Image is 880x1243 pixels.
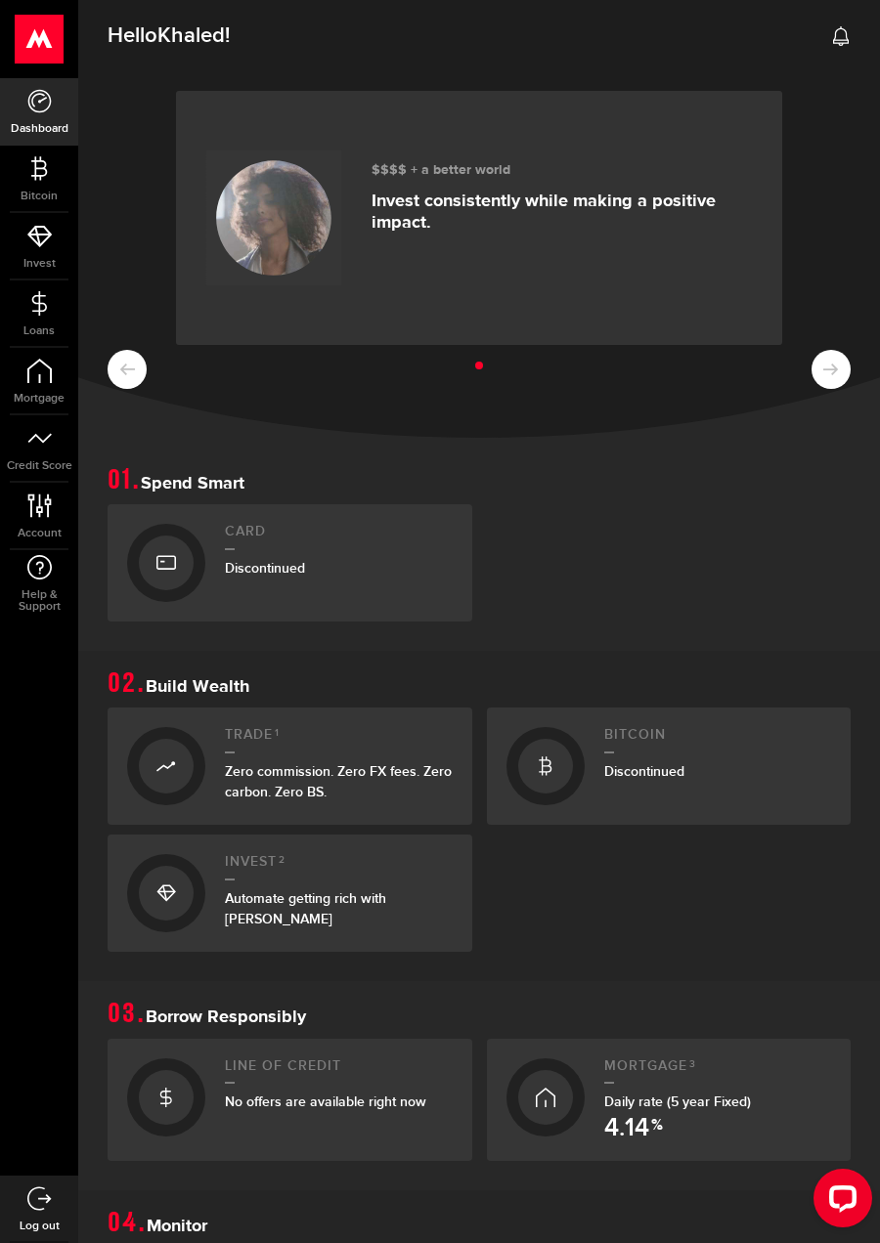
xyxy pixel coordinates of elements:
[798,1161,880,1243] iframe: LiveChat chat widget
[604,1116,649,1141] span: 4.14
[651,1118,663,1141] span: %
[108,1001,851,1028] h1: Borrow Responsibly
[604,1093,751,1110] span: Daily rate (5 year Fixed)
[372,162,753,179] h3: $$$$ + a better world
[372,191,753,234] p: Invest consistently while making a positive impact.
[275,727,280,739] sup: 1
[689,1058,696,1070] sup: 3
[108,1039,472,1162] a: Line of creditNo offers are available right now
[225,524,453,550] h2: Card
[108,504,472,621] a: CardDiscontinued
[225,890,386,927] span: Automate getting rich with [PERSON_NAME]
[487,707,852,825] a: BitcoinDiscontinued
[604,727,832,753] h2: Bitcoin
[225,560,305,577] span: Discontinued
[157,22,225,49] span: Khaled
[279,854,286,866] sup: 2
[176,91,782,345] a: $$$$ + a better world Invest consistently while making a positive impact.
[225,854,453,880] h2: Invest
[108,16,230,57] span: Hello !
[225,1058,453,1085] h2: Line of credit
[604,763,684,780] span: Discontinued
[108,835,472,952] a: Invest2Automate getting rich with [PERSON_NAME]
[225,763,452,800] span: Zero commission. Zero FX fees. Zero carbon. Zero BS.
[225,1093,426,1110] span: No offers are available right now
[108,1210,851,1237] h1: Monitor
[108,670,851,698] h1: Build Wealth
[604,1058,832,1085] h2: Mortgage
[108,707,472,825] a: Trade1Zero commission. Zero FX fees. Zero carbon. Zero BS.
[108,467,851,494] h1: Spend Smart
[225,727,453,753] h2: Trade
[487,1039,852,1162] a: Mortgage3Daily rate (5 year Fixed) 4.14 %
